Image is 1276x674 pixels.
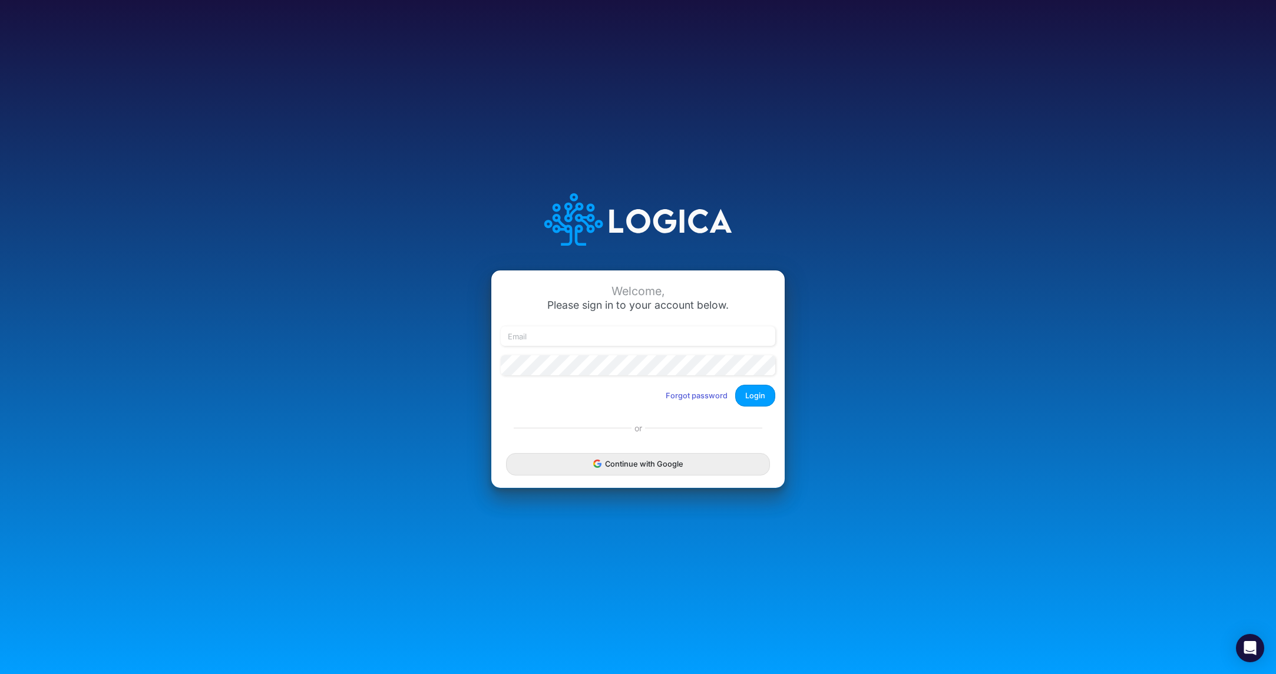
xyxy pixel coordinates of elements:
[547,299,729,311] span: Please sign in to your account below.
[658,386,735,405] button: Forgot password
[735,385,775,407] button: Login
[506,453,770,475] button: Continue with Google
[501,285,775,298] div: Welcome,
[501,326,775,346] input: Email
[1236,634,1264,662] div: Open Intercom Messenger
